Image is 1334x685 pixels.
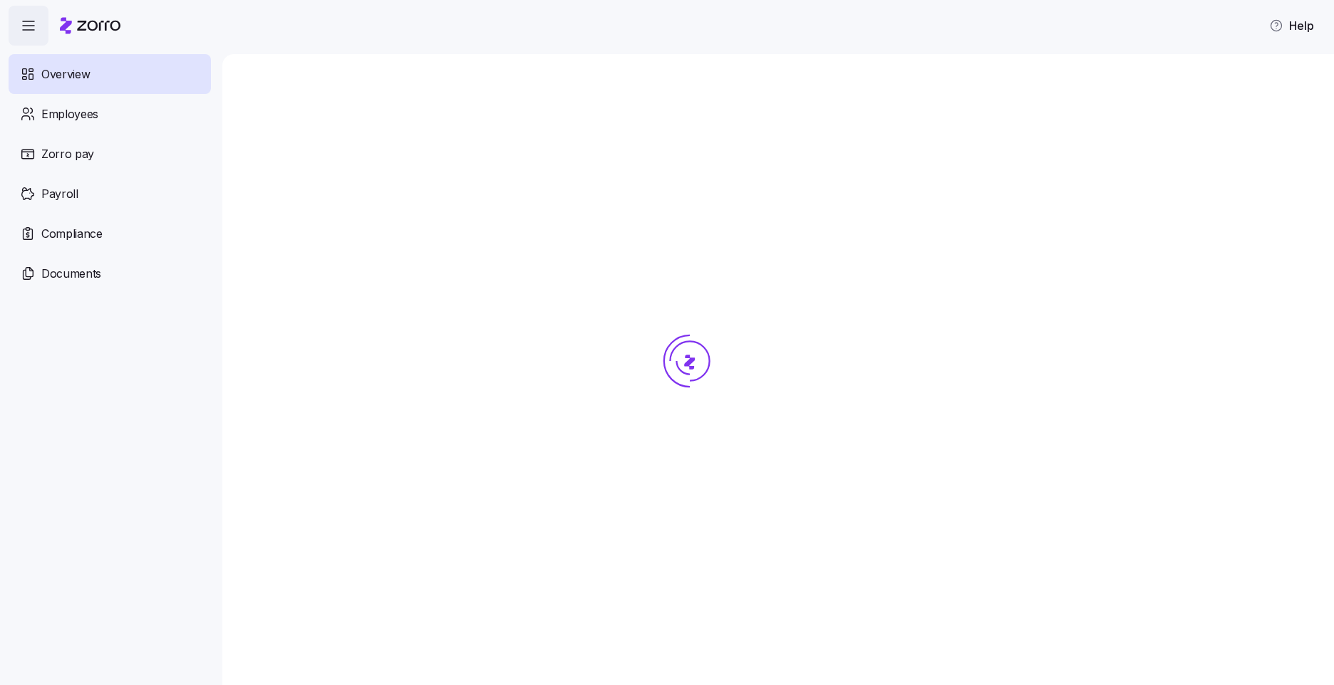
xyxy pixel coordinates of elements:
a: Compliance [9,214,211,253]
span: Compliance [41,225,103,243]
span: Documents [41,265,101,283]
span: Payroll [41,185,78,203]
span: Overview [41,66,90,83]
a: Zorro pay [9,134,211,174]
span: Help [1269,17,1314,34]
a: Overview [9,54,211,94]
button: Help [1258,11,1325,40]
a: Documents [9,253,211,293]
span: Zorro pay [41,145,94,163]
span: Employees [41,105,98,123]
a: Payroll [9,174,211,214]
a: Employees [9,94,211,134]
